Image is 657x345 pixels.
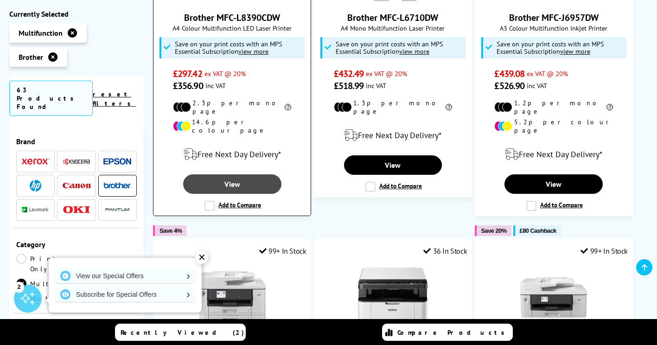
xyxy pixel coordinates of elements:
img: OKI [63,206,90,214]
div: 36 In Stock [423,246,467,256]
a: Multifunction [16,279,117,289]
span: £432.49 [334,68,364,80]
label: Add to Compare [204,201,261,211]
button: Save 20% [475,225,511,236]
span: ex VAT @ 20% [527,69,568,78]
img: Brother MFC-J5740DW [198,262,267,332]
div: modal_delivery [158,141,306,167]
li: 5.2p per colour page [494,118,613,134]
div: 99+ In Stock [259,246,306,256]
img: Lexmark [22,207,50,213]
span: inc VAT [366,81,386,90]
span: Compare Products [397,328,510,337]
span: A3 Colour Multifunction Inkjet Printer [480,24,628,32]
span: Multifunction [19,28,63,38]
div: Currently Selected [9,9,144,19]
div: ✕ [195,251,208,264]
div: Brand [16,137,137,146]
a: View [504,174,603,194]
span: ex VAT @ 20% [366,69,407,78]
a: Pantum [103,204,131,216]
a: Kyocera [63,156,90,167]
a: Xerox [22,156,50,167]
li: 14.6p per colour page [173,118,292,134]
img: Xerox [22,159,50,165]
img: Kyocera [63,158,90,165]
span: Save 4% [159,227,182,234]
img: Brother DCP-1610W [358,262,427,332]
img: Brother MFC-J6540DW [519,262,588,332]
span: Save on your print costs with an MPS Essential Subscription [497,39,604,56]
a: Brother MFC-L8390CDW [184,12,280,24]
span: inc VAT [527,81,547,90]
a: Print Only [16,254,77,274]
div: 99+ In Stock [580,246,628,256]
span: inc VAT [205,81,226,90]
span: Recently Viewed (2) [121,328,244,337]
a: Canon [63,180,90,192]
a: reset filters [93,90,136,108]
li: 1.2p per mono page [494,99,613,115]
span: 63 Products Found [9,81,93,116]
span: Brother [19,52,43,62]
a: Subscribe for Special Offers [56,287,195,302]
u: view more [238,47,268,56]
a: View [183,174,281,194]
div: modal_delivery [319,122,467,148]
button: Save 4% [153,225,186,236]
a: OKI [63,204,90,216]
span: £356.90 [173,80,203,92]
span: £518.99 [334,80,364,92]
a: Mobile [16,294,77,304]
img: Brother [103,182,131,189]
a: Epson [103,156,131,167]
div: modal_delivery [480,141,628,167]
a: View our Special Offers [56,268,195,283]
div: Category [16,240,137,249]
a: Compare Products [382,324,513,341]
span: ex VAT @ 20% [204,69,246,78]
li: 1.3p per mono page [334,99,453,115]
u: view more [560,47,590,56]
img: Pantum [103,204,131,216]
a: Brother [103,180,131,192]
span: Save on your print costs with an MPS Essential Subscription [336,39,443,56]
span: £297.42 [173,68,202,80]
span: Save on your print costs with an MPS Essential Subscription [175,39,282,56]
span: £526.90 [494,80,524,92]
img: Canon [63,183,90,189]
a: HP [22,180,50,192]
label: Add to Compare [365,182,422,192]
img: HP [30,180,41,192]
a: Recently Viewed (2) [115,324,246,341]
div: 2 [14,281,24,292]
span: A4 Colour Multifunction LED Laser Printer [158,24,306,32]
span: Save 20% [481,227,507,234]
u: view more [399,47,429,56]
a: Brother MFC-L6710DW [347,12,438,24]
span: £80 Cashback [520,227,556,234]
li: 2.3p per mono page [173,99,292,115]
span: £439.08 [494,68,524,80]
a: Lexmark [22,204,50,216]
span: A4 Mono Multifunction Laser Printer [319,24,467,32]
label: Add to Compare [526,201,583,211]
a: Brother MFC-J6957DW [509,12,599,24]
a: View [344,155,442,175]
img: Epson [103,158,131,165]
button: £80 Cashback [513,225,561,236]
